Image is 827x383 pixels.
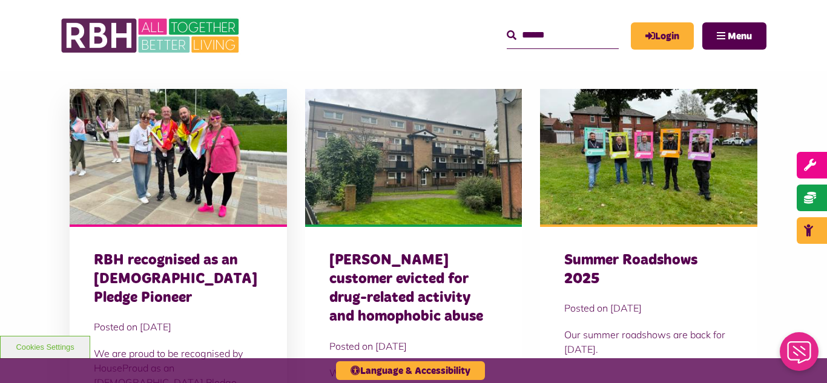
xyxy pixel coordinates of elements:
h3: RBH recognised as an [DEMOGRAPHIC_DATA] Pledge Pioneer [94,251,263,308]
span: Menu [728,31,752,41]
iframe: Netcall Web Assistant for live chat [773,329,827,383]
span: Posted on [DATE] [329,339,498,353]
img: Angel Meadow [305,89,522,224]
h3: Summer Roadshows 2025 [564,251,733,289]
button: Language & Accessibility [336,361,485,380]
span: Posted on [DATE] [564,301,733,315]
img: Image (21) [540,89,757,224]
input: Search [507,22,619,48]
img: RBH customers and colleagues at the Rochdale Pride event outside the town hall [70,89,287,224]
p: Our summer roadshows are back for [DATE]. [564,327,733,356]
a: MyRBH [631,22,694,50]
img: RBH [61,12,242,59]
h3: [PERSON_NAME] customer evicted for drug-related activity and homophobic abuse [329,251,498,327]
button: Navigation [702,22,766,50]
span: Posted on [DATE] [94,319,263,334]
